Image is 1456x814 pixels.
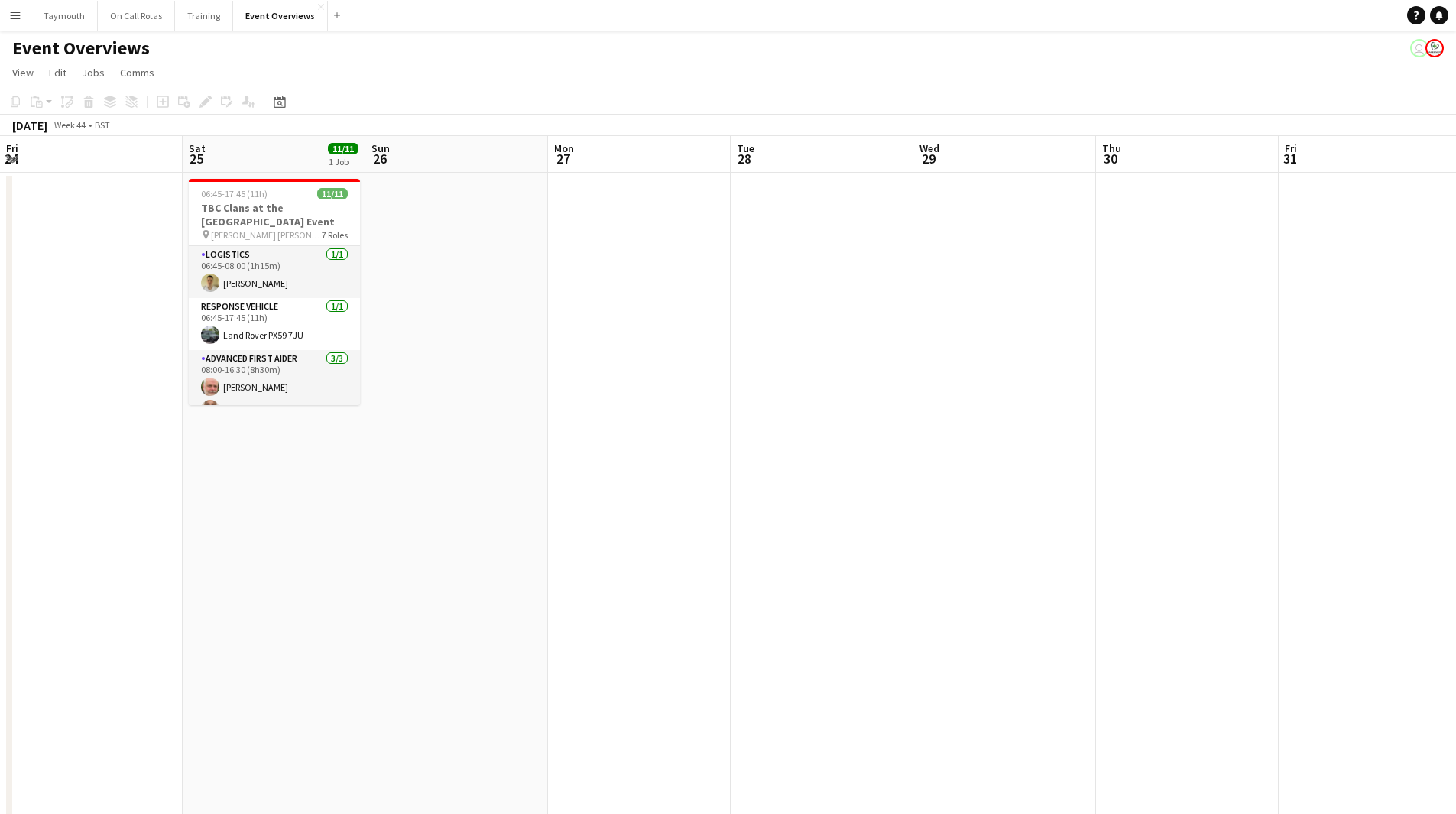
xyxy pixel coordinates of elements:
[317,188,348,199] span: 11/11
[201,188,268,199] span: 06:45-17:45 (11h)
[12,37,150,60] h1: Event Overviews
[95,119,110,131] div: BST
[12,118,47,133] div: [DATE]
[114,63,161,83] a: Comms
[917,150,939,167] span: 29
[189,179,360,405] app-job-card: 06:45-17:45 (11h)11/11TBC Clans at the [GEOGRAPHIC_DATA] Event [PERSON_NAME] [PERSON_NAME]7 Roles...
[328,143,358,154] span: 11/11
[4,150,18,167] span: 24
[734,150,754,167] span: 28
[76,63,111,83] a: Jobs
[43,63,73,83] a: Edit
[186,150,206,167] span: 25
[31,1,98,31] button: Taymouth
[329,156,358,167] div: 1 Job
[6,63,40,83] a: View
[1100,150,1121,167] span: 30
[189,201,360,229] h3: TBC Clans at the [GEOGRAPHIC_DATA] Event
[919,141,939,155] span: Wed
[49,66,66,79] span: Edit
[189,350,360,446] app-card-role: Advanced First Aider3/308:00-16:30 (8h30m)[PERSON_NAME][PERSON_NAME]
[369,150,390,167] span: 26
[1285,141,1297,155] span: Fri
[98,1,175,31] button: On Call Rotas
[1425,39,1444,57] app-user-avatar: Operations Manager
[1410,39,1428,57] app-user-avatar: Operations Team
[1102,141,1121,155] span: Thu
[12,66,34,79] span: View
[189,298,360,350] app-card-role: Response Vehicle1/106:45-17:45 (11h)Land Rover PX59 7JU
[6,141,18,155] span: Fri
[554,141,574,155] span: Mon
[50,119,89,131] span: Week 44
[189,246,360,298] app-card-role: Logistics1/106:45-08:00 (1h15m)[PERSON_NAME]
[1283,150,1297,167] span: 31
[322,229,348,241] span: 7 Roles
[82,66,105,79] span: Jobs
[211,229,322,241] span: [PERSON_NAME] [PERSON_NAME]
[120,66,154,79] span: Comms
[371,141,390,155] span: Sun
[233,1,328,31] button: Event Overviews
[189,141,206,155] span: Sat
[552,150,574,167] span: 27
[175,1,233,31] button: Training
[737,141,754,155] span: Tue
